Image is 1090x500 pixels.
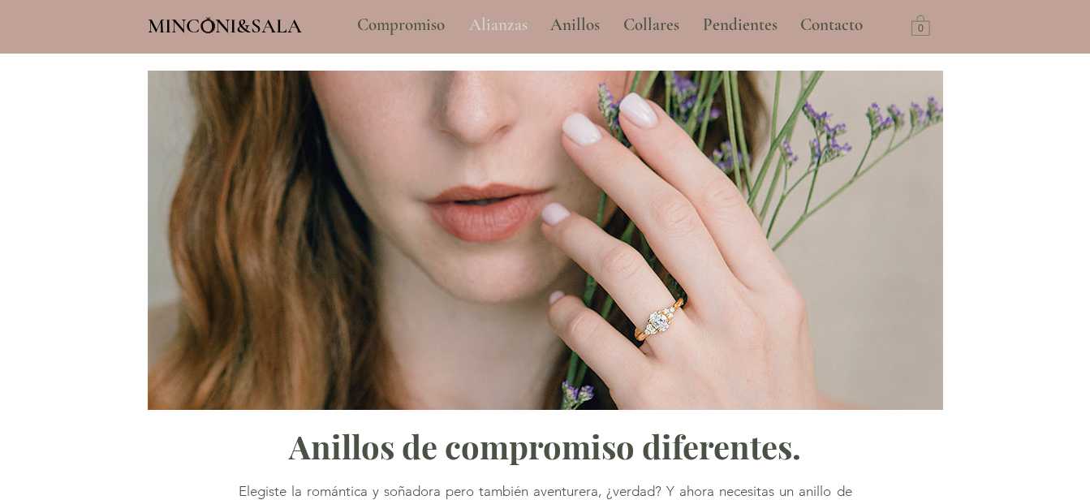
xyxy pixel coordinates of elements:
[289,425,801,468] span: Anillos de compromiso diferentes.
[345,5,457,45] a: Compromiso
[148,14,302,38] span: MINCONI&SALA
[538,5,611,45] a: Anillos
[615,5,687,45] p: Collares
[148,11,302,37] a: MINCONI&SALA
[457,5,538,45] a: Alianzas
[691,5,788,45] a: Pendientes
[918,24,924,35] text: 0
[148,71,943,410] img: Anillo de compromiso Vintage Minconi Sala
[461,5,536,45] p: Alianzas
[201,17,215,33] img: Minconi Sala
[695,5,786,45] p: Pendientes
[792,5,871,45] p: Contacto
[542,5,608,45] p: Anillos
[313,5,907,45] nav: Sitio
[611,5,691,45] a: Collares
[349,5,453,45] p: Compromiso
[911,14,930,36] a: Carrito con 0 ítems
[788,5,876,45] a: Contacto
